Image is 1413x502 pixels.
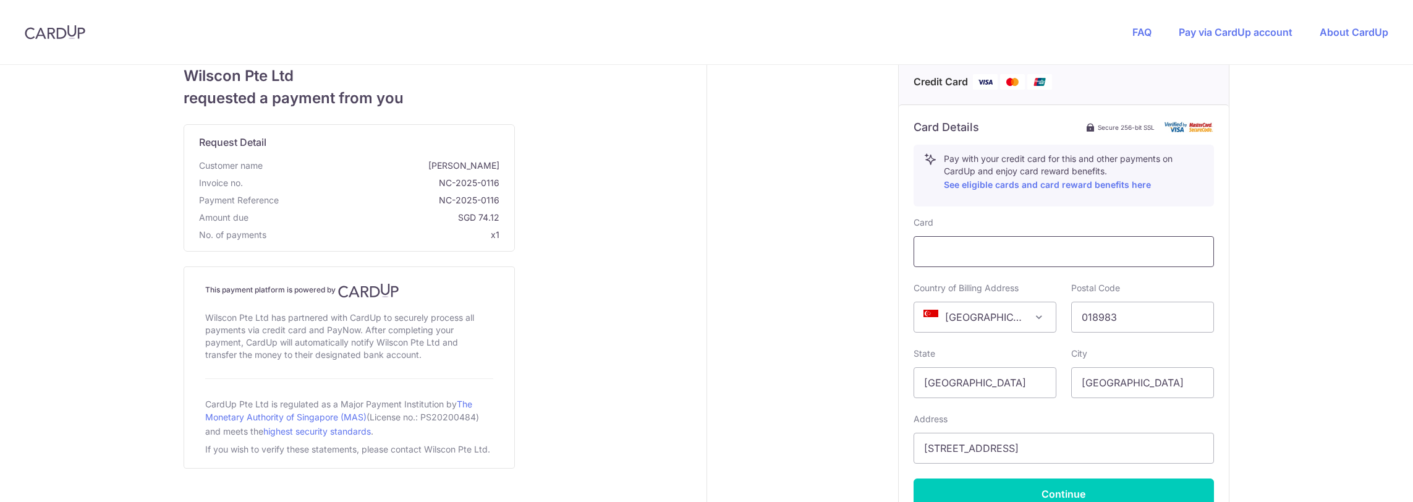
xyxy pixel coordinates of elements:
[914,347,935,360] label: State
[199,211,248,224] span: Amount due
[924,244,1203,259] iframe: Secure card payment input frame
[914,302,1056,332] span: Singapore
[1320,26,1388,38] a: About CardUp
[914,413,948,425] label: Address
[199,160,263,172] span: Customer name
[205,309,493,364] div: Wilscon Pte Ltd has partnered with CardUp to securely process all payments via credit card and Pa...
[1132,26,1152,38] a: FAQ
[253,211,499,224] span: SGD 74.12
[914,74,968,90] span: Credit Card
[205,283,493,298] h4: This payment platform is powered by
[199,177,243,189] span: Invoice no.
[338,283,399,298] img: CardUp
[1000,74,1025,90] img: Mastercard
[944,153,1203,192] p: Pay with your credit card for this and other payments on CardUp and enjoy card reward benefits.
[199,229,266,241] span: No. of payments
[914,302,1056,333] span: Singapore
[914,216,933,229] label: Card
[205,441,493,458] div: If you wish to verify these statements, please contact Wilscon Pte Ltd.
[248,177,499,189] span: NC-2025-0116
[1071,282,1120,294] label: Postal Code
[944,179,1151,190] a: See eligible cards and card reward benefits here
[1027,74,1052,90] img: Union Pay
[184,65,515,87] span: Wilscon Pte Ltd
[205,394,493,441] div: CardUp Pte Ltd is regulated as a Major Payment Institution by (License no.: PS20200484) and meets...
[199,136,266,148] span: translation missing: en.request_detail
[284,194,499,206] span: NC-2025-0116
[1098,122,1155,132] span: Secure 256-bit SSL
[25,25,85,40] img: CardUp
[263,426,371,436] a: highest security standards
[1165,122,1214,132] img: card secure
[184,87,515,109] span: requested a payment from you
[491,229,499,240] span: x1
[914,120,979,135] h6: Card Details
[973,74,998,90] img: Visa
[199,195,279,205] span: translation missing: en.payment_reference
[914,282,1019,294] label: Country of Billing Address
[268,160,499,172] span: [PERSON_NAME]
[1179,26,1292,38] a: Pay via CardUp account
[1071,347,1087,360] label: City
[1071,302,1214,333] input: Example 123456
